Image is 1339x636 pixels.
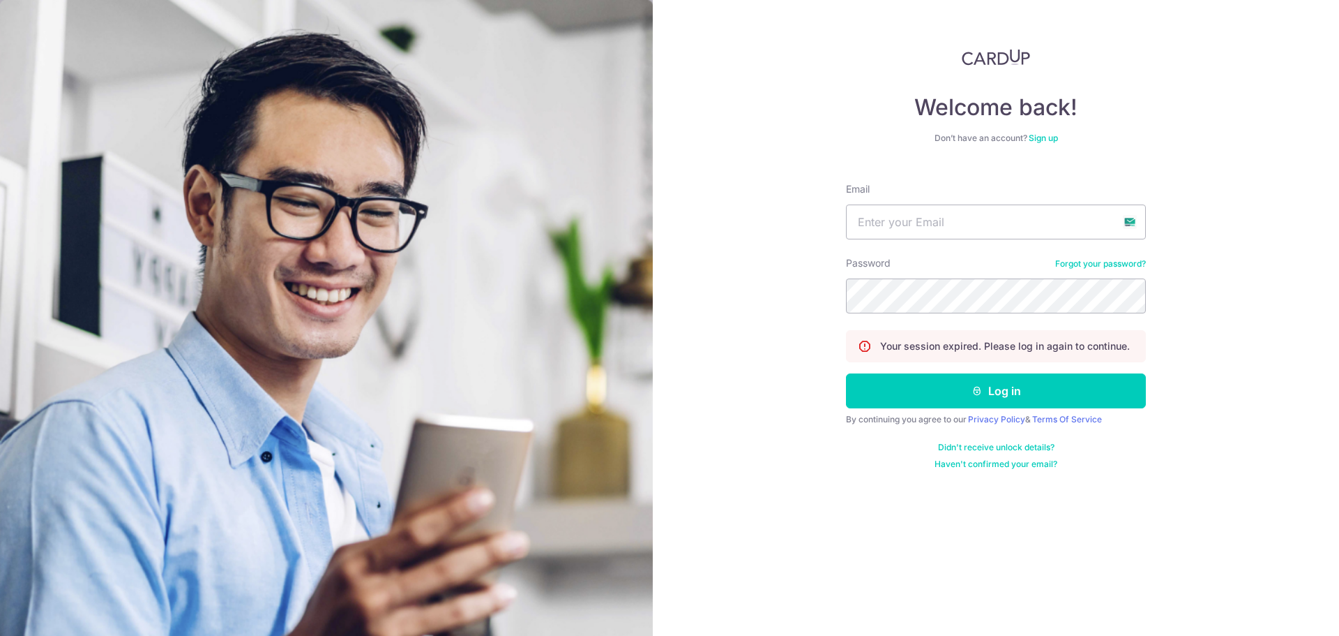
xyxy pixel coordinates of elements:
a: Privacy Policy [968,414,1025,424]
a: Terms Of Service [1032,414,1102,424]
a: Forgot your password? [1055,258,1146,269]
input: Enter your Email [846,205,1146,239]
a: Haven't confirmed your email? [935,459,1057,470]
div: Don’t have an account? [846,133,1146,144]
p: Your session expired. Please log in again to continue. [880,339,1130,353]
h4: Welcome back! [846,94,1146,121]
img: CardUp Logo [962,49,1030,66]
button: Log in [846,374,1146,408]
label: Email [846,182,870,196]
a: Sign up [1029,133,1058,143]
div: By continuing you agree to our & [846,414,1146,425]
label: Password [846,256,891,270]
a: Didn't receive unlock details? [938,442,1054,453]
